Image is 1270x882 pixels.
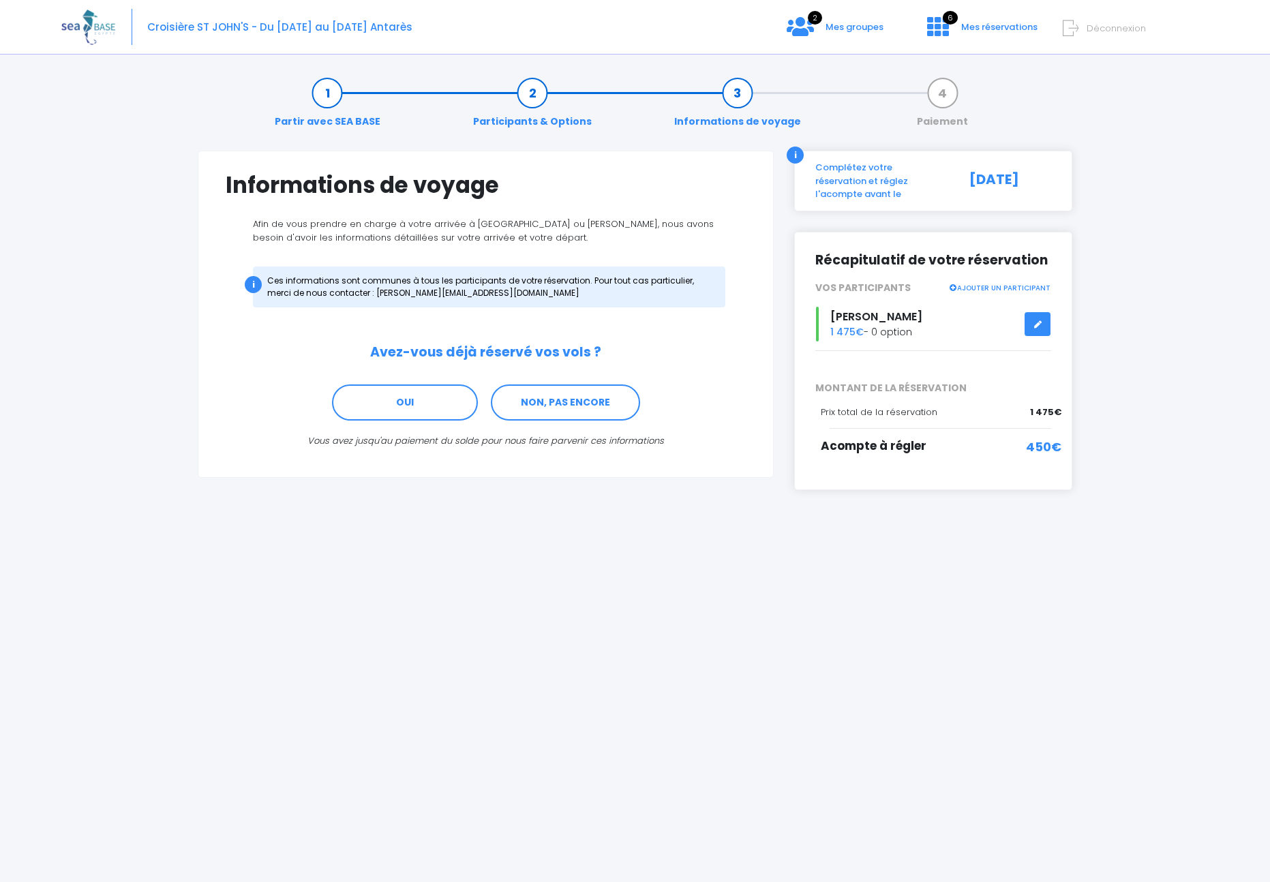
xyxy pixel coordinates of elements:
[1030,406,1061,419] span: 1 475€
[805,307,1061,341] div: - 0 option
[245,276,262,293] div: i
[776,25,894,38] a: 2 Mes groupes
[147,20,412,34] span: Croisière ST JOHN'S - Du [DATE] au [DATE] Antarès
[1087,22,1146,35] span: Déconnexion
[830,309,922,324] span: [PERSON_NAME]
[226,172,746,198] h1: Informations de voyage
[787,147,804,164] div: i
[805,161,954,201] div: Complétez votre réservation et réglez l'acompte avant le
[667,86,808,129] a: Informations de voyage
[830,325,864,339] span: 1 475€
[808,11,822,25] span: 2
[916,25,1046,38] a: 6 Mes réservations
[253,267,725,307] div: Ces informations sont communes à tous les participants de votre réservation. Pour tout cas partic...
[961,20,1038,33] span: Mes réservations
[948,281,1050,293] a: AJOUTER UN PARTICIPANT
[815,253,1051,269] h2: Récapitulatif de votre réservation
[943,11,958,25] span: 6
[226,217,746,244] p: Afin de vous prendre en charge à votre arrivée à [GEOGRAPHIC_DATA] ou [PERSON_NAME], nous avons b...
[821,406,937,419] span: Prix total de la réservation
[910,86,975,129] a: Paiement
[805,381,1061,395] span: MONTANT DE LA RÉSERVATION
[954,161,1061,201] div: [DATE]
[307,434,664,447] i: Vous avez jusqu'au paiement du solde pour nous faire parvenir ces informations
[1026,438,1061,456] span: 450€
[226,345,746,361] h2: Avez-vous déjà réservé vos vols ?
[491,384,640,421] a: NON, PAS ENCORE
[805,281,1061,295] div: VOS PARTICIPANTS
[268,86,387,129] a: Partir avec SEA BASE
[821,438,926,454] span: Acompte à régler
[826,20,883,33] span: Mes groupes
[332,384,478,421] a: OUI
[466,86,599,129] a: Participants & Options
